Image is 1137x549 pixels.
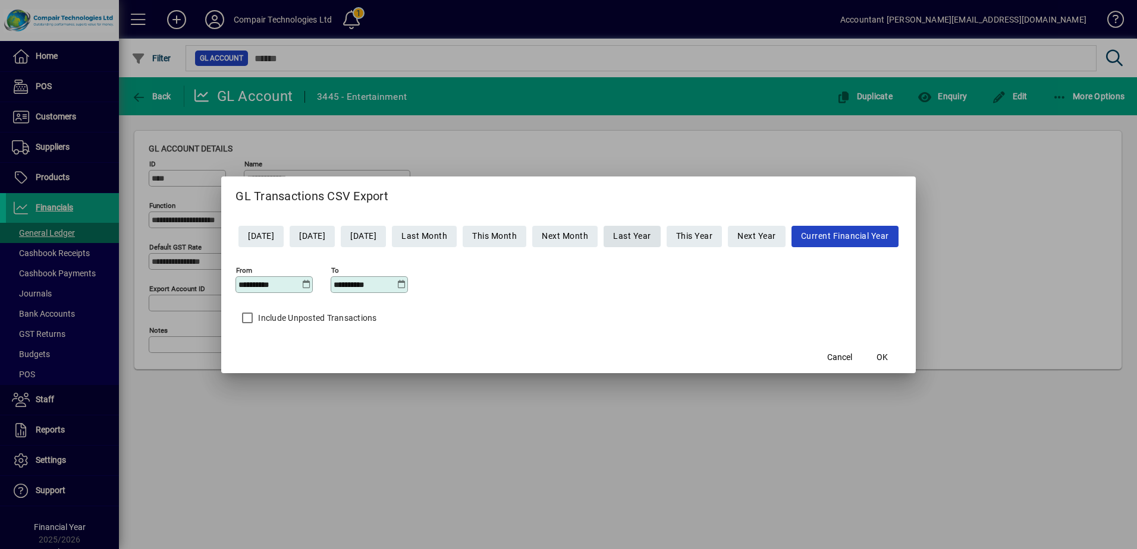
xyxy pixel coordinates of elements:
[236,266,252,274] mat-label: From
[350,226,376,246] span: [DATE]
[667,226,723,247] button: This Year
[463,226,526,247] button: This Month
[863,347,902,368] button: OK
[238,226,284,247] button: [DATE]
[877,351,888,364] span: OK
[613,226,651,246] span: Last Year
[331,266,339,274] mat-label: To
[221,176,916,211] h2: GL Transactions CSV Export
[801,226,889,246] span: Current Financial Year
[472,226,517,246] span: This Month
[676,226,713,246] span: This Year
[728,226,786,247] button: Next Year
[341,226,386,247] button: [DATE]
[532,226,598,247] button: Next Month
[299,226,325,246] span: [DATE]
[827,351,852,364] span: Cancel
[791,226,899,247] button: Current Financial Year
[248,226,274,246] span: [DATE]
[737,226,776,246] span: Next Year
[392,226,457,247] button: Last Month
[821,347,859,368] button: Cancel
[401,226,447,246] span: Last Month
[542,226,588,246] span: Next Month
[256,312,376,324] label: Include Unposted Transactions
[290,226,335,247] button: [DATE]
[604,226,661,247] button: Last Year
